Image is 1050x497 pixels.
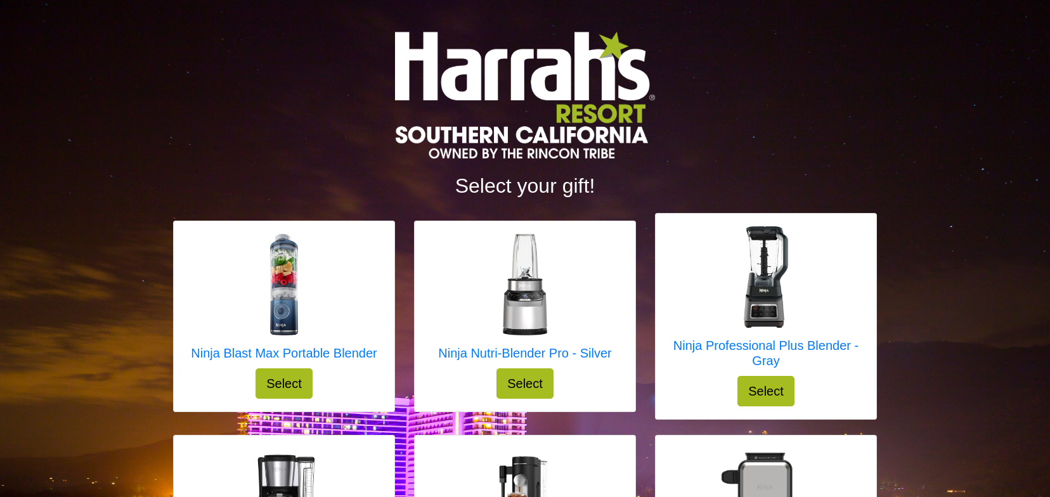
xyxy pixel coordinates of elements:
[395,32,655,158] img: Logo
[438,345,611,361] h5: Ninja Nutri-Blender Pro - Silver
[191,345,377,361] h5: Ninja Blast Max Portable Blender
[256,368,313,399] button: Select
[496,368,554,399] button: Select
[173,174,877,198] h2: Select your gift!
[191,234,377,368] a: Ninja Blast Max Portable Blender Ninja Blast Max Portable Blender
[668,226,864,376] a: Ninja Professional Plus Blender - Gray Ninja Professional Plus Blender - Gray
[715,226,817,328] img: Ninja Professional Plus Blender - Gray
[233,234,335,335] img: Ninja Blast Max Portable Blender
[474,234,576,335] img: Ninja Nutri-Blender Pro - Silver
[438,234,611,368] a: Ninja Nutri-Blender Pro - Silver Ninja Nutri-Blender Pro - Silver
[668,338,864,368] h5: Ninja Professional Plus Blender - Gray
[737,376,794,406] button: Select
